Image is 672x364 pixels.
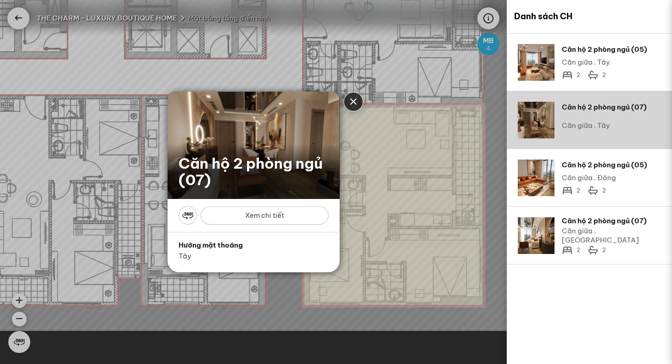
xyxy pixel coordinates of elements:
div: 2 [577,185,580,196]
div: Tây [179,251,248,262]
div: Căn giữa . Tây [562,121,661,130]
img: screenshot-livingroom.jpeg [518,44,554,81]
div: Căn hộ 2 phòng ngủ (07) [179,155,329,188]
div: Căn hộ 2 phòng ngủ (07) [562,215,661,226]
img: screenshot-living room 2.jpeg [168,92,340,199]
div: 2 [602,245,606,256]
div: Căn hộ 2 phòng ngủ (05) [562,44,661,55]
img: screenshot-living room 2.jpeg [518,102,554,138]
img: screenshot-living room 1.jpeg [518,217,554,254]
div: Hướng mặt thoáng [179,240,248,251]
div: Danh sách CH [514,7,572,26]
div: 2 [577,70,580,81]
div: Căn hộ 2 phòng ngủ (05) [562,160,661,171]
div: Căn hộ 2 phòng ngủ (07) [562,102,661,113]
div: Căn giữa . Đông [562,173,661,182]
div: 2 [577,245,580,256]
div: Căn giữa . [GEOGRAPHIC_DATA] [562,226,661,245]
div: 2 [602,185,606,196]
img: screenshot-livingroom 4.jpeg [518,160,554,196]
button: Close [343,92,364,112]
div: Xem chi tiết [201,206,329,225]
div: 2 [602,70,606,81]
div: Căn giữa . Tây [562,58,661,67]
